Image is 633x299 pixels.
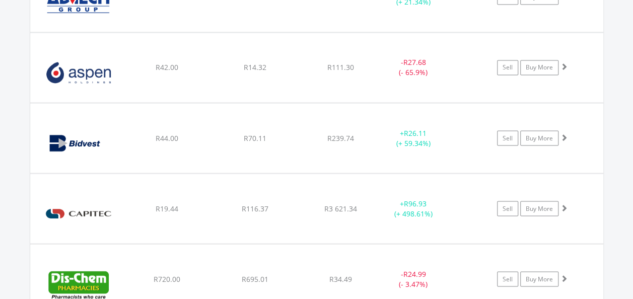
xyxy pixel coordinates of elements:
[35,186,122,241] img: EQU.ZA.CPI.png
[35,116,122,170] img: EQU.ZA.BVT.png
[520,271,558,286] a: Buy More
[244,62,266,72] span: R14.32
[242,274,268,283] span: R695.01
[404,128,427,137] span: R26.11
[244,133,266,142] span: R70.11
[327,62,354,72] span: R111.30
[376,198,452,218] div: + (+ 498.61%)
[403,57,426,67] span: R27.68
[497,60,518,75] a: Sell
[403,269,426,278] span: R24.99
[156,203,178,213] span: R19.44
[156,62,178,72] span: R42.00
[154,274,180,283] span: R720.00
[329,274,352,283] span: R34.49
[242,203,268,213] span: R116.37
[520,130,558,145] a: Buy More
[497,201,518,216] a: Sell
[520,201,558,216] a: Buy More
[376,269,452,289] div: - (- 3.47%)
[327,133,354,142] span: R239.74
[35,45,122,100] img: EQU.ZA.APN.png
[404,198,427,208] span: R96.93
[497,130,518,145] a: Sell
[376,57,452,78] div: - (- 65.9%)
[376,128,452,148] div: + (+ 59.34%)
[156,133,178,142] span: R44.00
[497,271,518,286] a: Sell
[324,203,357,213] span: R3 621.34
[520,60,558,75] a: Buy More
